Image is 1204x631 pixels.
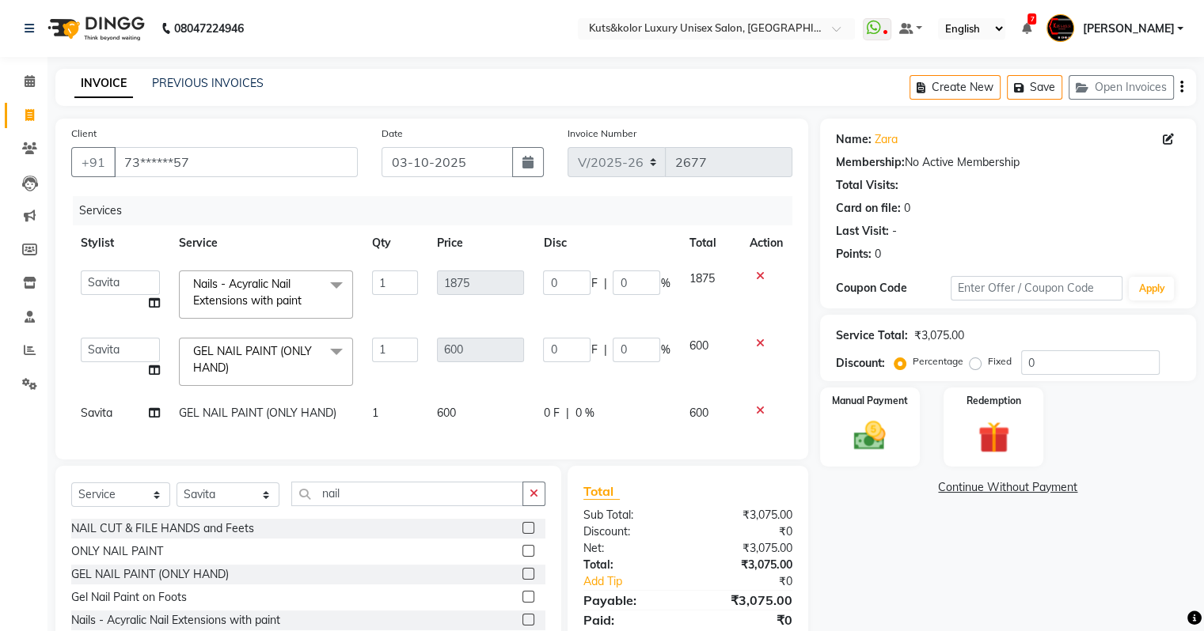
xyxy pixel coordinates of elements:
[968,418,1020,457] img: _gift.svg
[591,342,597,358] span: F
[1069,75,1174,100] button: Open Invoices
[568,127,636,141] label: Invoice Number
[302,293,309,308] a: x
[688,591,804,610] div: ₹3,075.00
[1082,21,1174,37] span: [PERSON_NAME]
[71,612,280,629] div: Nails - Acyralic Nail Extensions with paint
[913,354,963,368] label: Percentage
[71,589,187,606] div: Gel Nail Paint on Foots
[572,507,688,523] div: Sub Total:
[193,344,312,375] span: GEL NAIL PAINT (ONLY HAND)
[71,127,97,141] label: Client
[660,275,670,292] span: %
[689,271,714,285] span: 1875
[583,483,620,500] span: Total
[572,591,688,610] div: Payable:
[229,361,236,375] a: x
[291,482,523,506] input: Search or Scan
[689,338,708,353] span: 600
[1007,75,1062,100] button: Save
[836,280,951,297] div: Coupon Code
[603,342,606,358] span: |
[427,225,534,261] th: Price
[688,557,804,573] div: ₹3,075.00
[565,405,568,421] span: |
[951,276,1123,300] input: Enter Offer / Coupon Code
[904,200,910,217] div: 0
[591,275,597,292] span: F
[836,154,1180,171] div: No Active Membership
[910,75,1001,100] button: Create New
[844,418,895,454] img: _cash.svg
[73,196,804,225] div: Services
[660,342,670,358] span: %
[572,610,688,629] div: Paid:
[707,573,803,590] div: ₹0
[372,406,378,420] span: 1
[689,406,708,420] span: 600
[1021,21,1031,36] a: 7
[1027,13,1036,25] span: 7
[892,223,897,240] div: -
[71,225,169,261] th: Stylist
[169,225,363,261] th: Service
[1129,277,1174,300] button: Apply
[74,70,133,98] a: INVOICE
[836,355,885,372] div: Discount:
[836,200,901,217] div: Card on file:
[174,6,244,51] b: 08047224946
[572,540,688,557] div: Net:
[875,246,881,263] div: 0
[363,225,427,261] th: Qty
[967,394,1021,408] label: Redemption
[572,557,688,573] div: Total:
[81,406,112,420] span: Savita
[988,354,1012,368] label: Fixed
[572,573,707,590] a: Add Tip
[832,394,908,408] label: Manual Payment
[1046,14,1074,42] img: Divya pujari
[534,225,679,261] th: Disc
[688,507,804,523] div: ₹3,075.00
[740,225,792,261] th: Action
[71,520,254,537] div: NAIL CUT & FILE HANDS and Feets
[688,523,804,540] div: ₹0
[71,543,163,560] div: ONLY NAIL PAINT
[679,225,739,261] th: Total
[688,610,804,629] div: ₹0
[836,223,889,240] div: Last Visit:
[437,406,456,420] span: 600
[575,405,594,421] span: 0 %
[114,147,358,177] input: Search by Name/Mobile/Email/Code
[688,540,804,557] div: ₹3,075.00
[836,327,908,344] div: Service Total:
[179,406,336,420] span: GEL NAIL PAINT (ONLY HAND)
[572,523,688,540] div: Discount:
[836,246,872,263] div: Points:
[193,277,302,308] span: Nails - Acyralic Nail Extensions with paint
[823,479,1193,496] a: Continue Without Payment
[603,275,606,292] span: |
[543,405,559,421] span: 0 F
[875,131,898,148] a: Zara
[40,6,149,51] img: logo
[914,327,964,344] div: ₹3,075.00
[836,131,872,148] div: Name:
[152,76,264,90] a: PREVIOUS INVOICES
[382,127,403,141] label: Date
[71,147,116,177] button: +91
[836,154,905,171] div: Membership:
[836,177,898,194] div: Total Visits:
[71,566,229,583] div: GEL NAIL PAINT (ONLY HAND)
